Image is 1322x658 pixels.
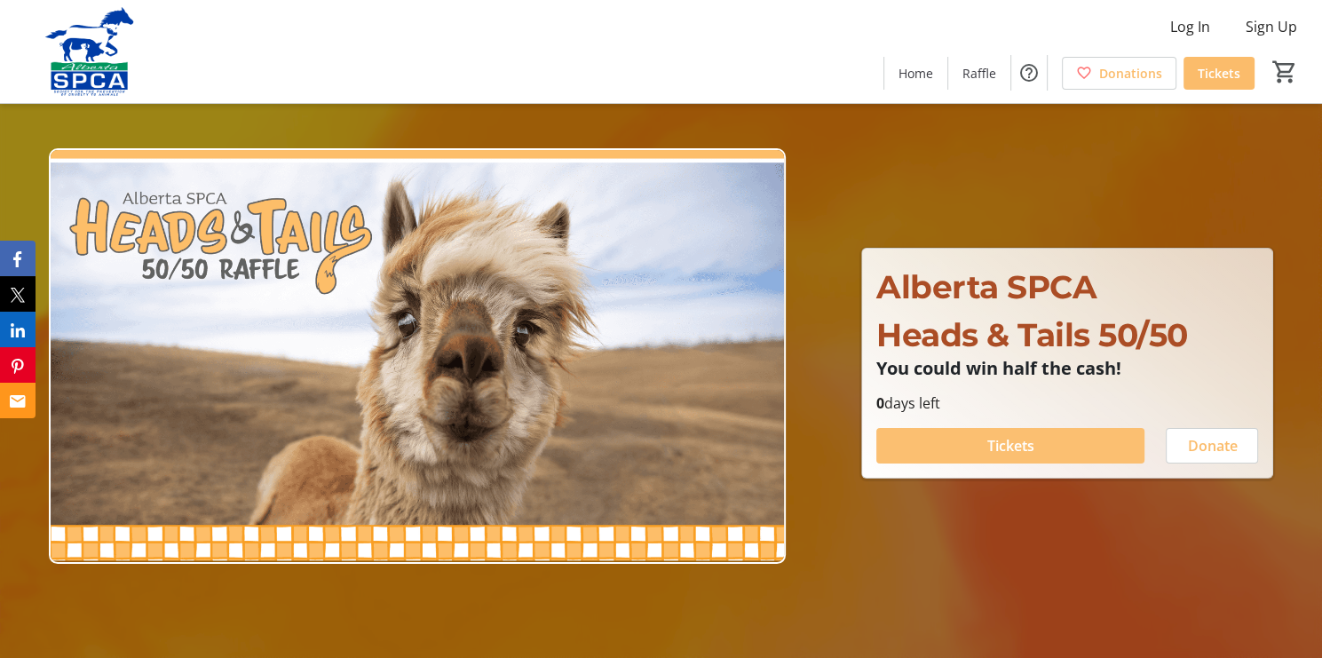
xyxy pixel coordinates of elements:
a: Raffle [948,57,1010,90]
span: Donations [1099,64,1162,83]
p: You could win half the cash! [876,359,1258,378]
span: Raffle [962,64,996,83]
img: Campaign CTA Media Photo [49,148,787,563]
span: Tickets [1198,64,1240,83]
a: Home [884,57,947,90]
span: 0 [876,393,884,413]
span: Tickets [987,435,1034,456]
a: Tickets [1183,57,1255,90]
button: Log In [1156,12,1224,41]
span: Alberta SPCA [876,267,1096,306]
button: Donate [1166,428,1258,464]
span: Heads & Tails 50/50 [876,315,1188,354]
span: Log In [1170,16,1210,37]
p: days left [876,392,1258,414]
span: Home [898,64,933,83]
button: Sign Up [1231,12,1311,41]
button: Cart [1269,56,1301,88]
span: Donate [1187,435,1237,456]
span: Sign Up [1246,16,1297,37]
button: Tickets [876,428,1144,464]
button: Help [1011,55,1047,91]
a: Donations [1062,57,1176,90]
img: Alberta SPCA's Logo [11,7,169,96]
